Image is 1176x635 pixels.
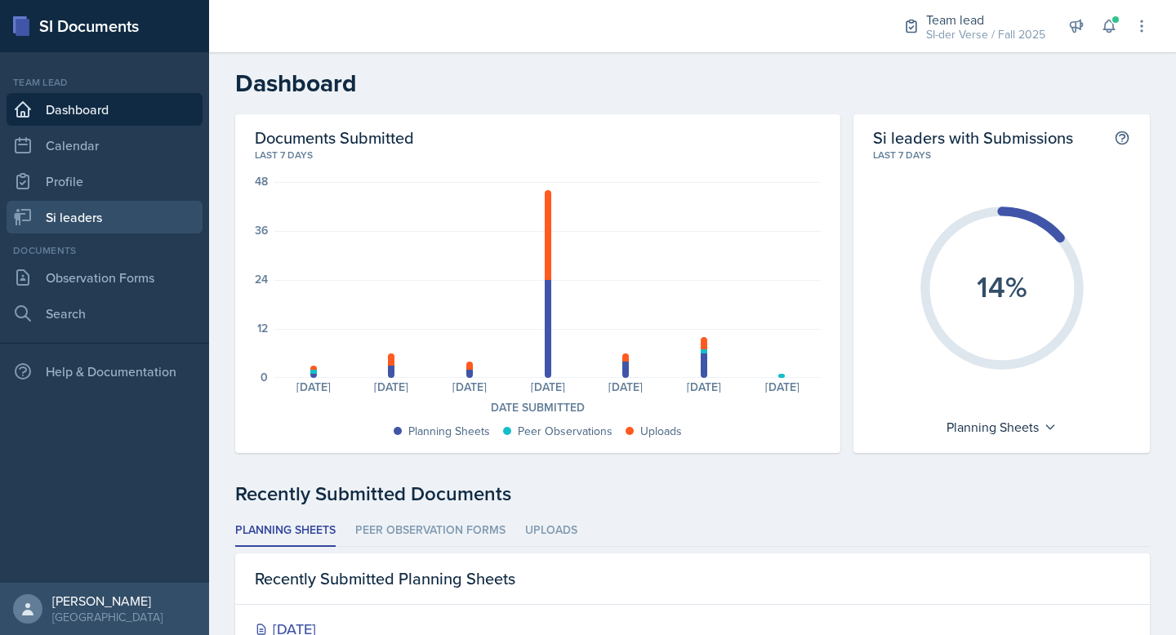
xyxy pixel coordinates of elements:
div: [DATE] [274,381,353,393]
li: Peer Observation Forms [355,515,506,547]
div: [GEOGRAPHIC_DATA] [52,609,163,625]
text: 14% [977,265,1027,308]
div: Date Submitted [255,399,821,416]
div: [PERSON_NAME] [52,593,163,609]
h2: Si leaders with Submissions [873,127,1073,148]
div: 36 [255,224,268,236]
div: 24 [255,273,268,285]
li: Uploads [525,515,577,547]
h2: Documents Submitted [255,127,821,148]
div: Last 7 days [255,148,821,162]
a: Calendar [7,129,203,162]
div: [DATE] [587,381,666,393]
a: Si leaders [7,201,203,233]
div: 48 [255,175,268,187]
div: Documents [7,243,203,258]
div: [DATE] [430,381,509,393]
div: Recently Submitted Documents [235,479,1150,508]
div: [DATE] [665,381,743,393]
div: [DATE] [353,381,431,393]
div: [DATE] [509,381,587,393]
div: Recently Submitted Planning Sheets [235,553,1150,605]
h2: Dashboard [235,69,1150,98]
div: Team lead [926,10,1045,29]
div: [DATE] [743,381,822,393]
a: Dashboard [7,93,203,126]
div: Peer Observations [518,423,612,440]
div: 0 [261,371,268,383]
div: 12 [257,322,268,334]
div: Last 7 days [873,148,1130,162]
div: Planning Sheets [408,423,490,440]
div: Help & Documentation [7,355,203,388]
div: Team lead [7,75,203,90]
a: Profile [7,165,203,198]
li: Planning Sheets [235,515,336,547]
div: Uploads [640,423,682,440]
div: Planning Sheets [938,414,1065,440]
a: Observation Forms [7,261,203,294]
div: SI-der Verse / Fall 2025 [926,26,1045,43]
a: Search [7,297,203,330]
